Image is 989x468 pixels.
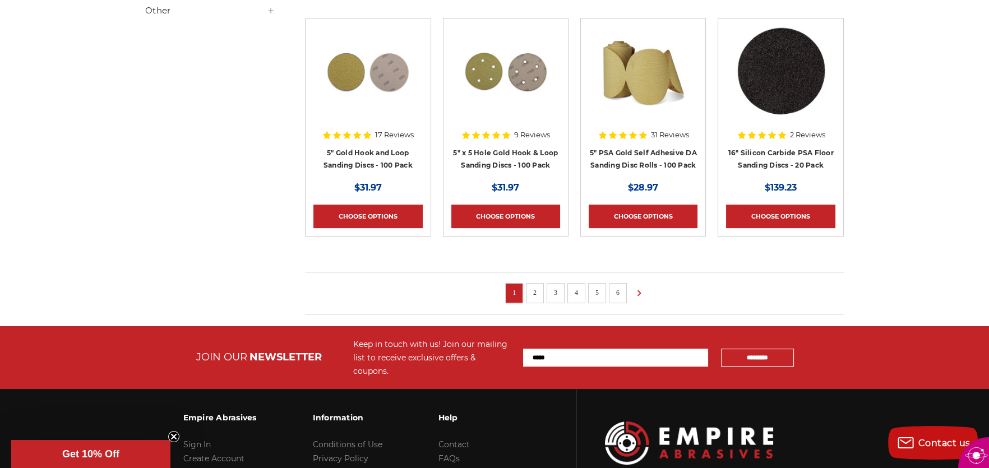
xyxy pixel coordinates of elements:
[11,440,170,468] div: Get 10% OffClose teaser
[461,26,551,116] img: 5 inch 5 hole hook and loop sanding disc
[589,26,697,135] a: 5" Sticky Backed Sanding Discs on a roll
[353,337,512,378] div: Keep in touch with us! Join our mailing list to receive exclusive offers & coupons.
[438,406,514,429] h3: Help
[438,439,470,450] a: Contact
[313,205,422,228] a: Choose Options
[451,205,560,228] a: Choose Options
[313,453,368,464] a: Privacy Policy
[492,182,519,193] span: $31.97
[183,406,257,429] h3: Empire Abrasives
[183,439,211,450] a: Sign In
[529,286,540,299] a: 2
[453,149,558,170] a: 5" x 5 Hole Gold Hook & Loop Sanding Discs - 100 Pack
[168,431,179,442] button: Close teaser
[590,149,697,170] a: 5" PSA Gold Self Adhesive DA Sanding Disc Rolls - 100 Pack
[323,149,413,170] a: 5" Gold Hook and Loop Sanding Discs - 100 Pack
[651,131,689,138] span: 31 Reviews
[728,149,834,170] a: 16" Silicon Carbide PSA Floor Sanding Discs - 20 Pack
[598,26,688,116] img: 5" Sticky Backed Sanding Discs on a roll
[249,351,322,363] span: NEWSLETTER
[313,26,422,135] a: gold hook & loop sanding disc stack
[790,131,825,138] span: 2 Reviews
[550,286,561,299] a: 3
[571,286,582,299] a: 4
[354,182,382,193] span: $31.97
[313,439,382,450] a: Conditions of Use
[509,286,520,299] a: 1
[438,453,460,464] a: FAQs
[451,26,560,135] a: 5 inch 5 hole hook and loop sanding disc
[726,26,835,135] a: Silicon Carbide 16" PSA Floor Sanding Disc
[888,426,978,460] button: Contact us
[591,286,603,299] a: 5
[196,351,247,363] span: JOIN OUR
[605,421,773,465] img: Empire Abrasives Logo Image
[375,131,414,138] span: 17 Reviews
[726,205,835,228] a: Choose Options
[612,286,623,299] a: 6
[736,26,826,116] img: Silicon Carbide 16" PSA Floor Sanding Disc
[514,131,550,138] span: 9 Reviews
[145,4,275,17] h5: Other
[589,205,697,228] a: Choose Options
[918,438,970,448] span: Contact us
[313,406,382,429] h3: Information
[62,448,119,460] span: Get 10% Off
[183,453,244,464] a: Create Account
[628,182,658,193] span: $28.97
[323,26,413,116] img: gold hook & loop sanding disc stack
[765,182,797,193] span: $139.23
